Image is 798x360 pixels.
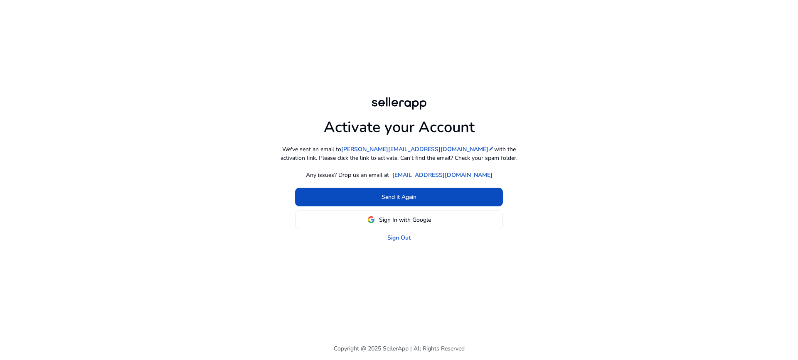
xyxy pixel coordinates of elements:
a: [EMAIL_ADDRESS][DOMAIN_NAME] [392,171,493,179]
img: google-logo.svg [367,216,375,223]
h1: Activate your Account [324,112,475,136]
mat-icon: edit [488,146,494,152]
span: Send it Again [382,193,416,201]
button: Send it Again [295,188,503,206]
p: We've sent an email to with the activation link. Please click the link to activate. Can't find th... [274,145,524,162]
a: [PERSON_NAME][EMAIL_ADDRESS][DOMAIN_NAME] [341,145,494,154]
span: Sign In with Google [379,216,431,224]
button: Sign In with Google [295,211,503,229]
a: Sign Out [387,233,411,242]
p: Any issues? Drop us an email at [306,171,389,179]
